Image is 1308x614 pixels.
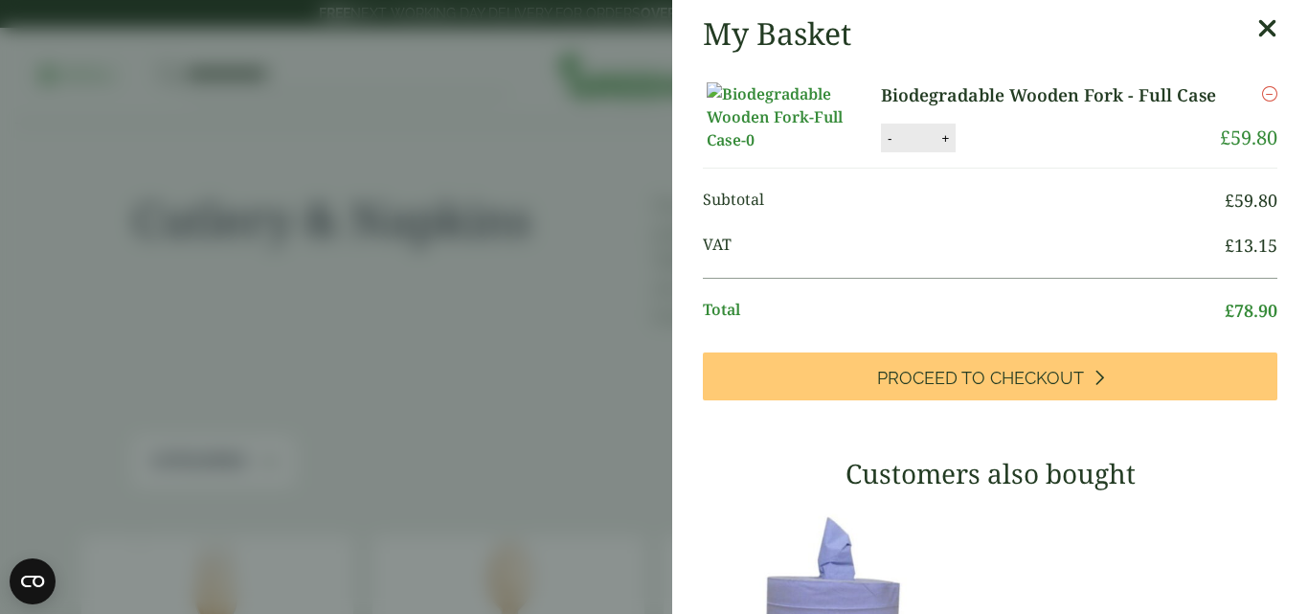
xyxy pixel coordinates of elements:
[10,558,56,604] button: Open CMP widget
[1225,299,1234,322] span: £
[936,130,955,147] button: +
[877,368,1084,389] span: Proceed to Checkout
[707,82,879,151] img: Biodegradable Wooden Fork-Full Case-0
[1225,234,1234,257] span: £
[881,82,1218,108] a: Biodegradable Wooden Fork - Full Case
[1225,189,1277,212] bdi: 59.80
[1262,82,1277,105] a: Remove this item
[1220,125,1277,150] bdi: 59.80
[703,188,1225,214] span: Subtotal
[703,233,1225,259] span: VAT
[882,130,897,147] button: -
[703,15,851,52] h2: My Basket
[703,298,1225,324] span: Total
[703,458,1277,490] h3: Customers also bought
[1225,234,1277,257] bdi: 13.15
[1220,125,1230,150] span: £
[1225,299,1277,322] bdi: 78.90
[1225,189,1234,212] span: £
[703,352,1277,400] a: Proceed to Checkout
